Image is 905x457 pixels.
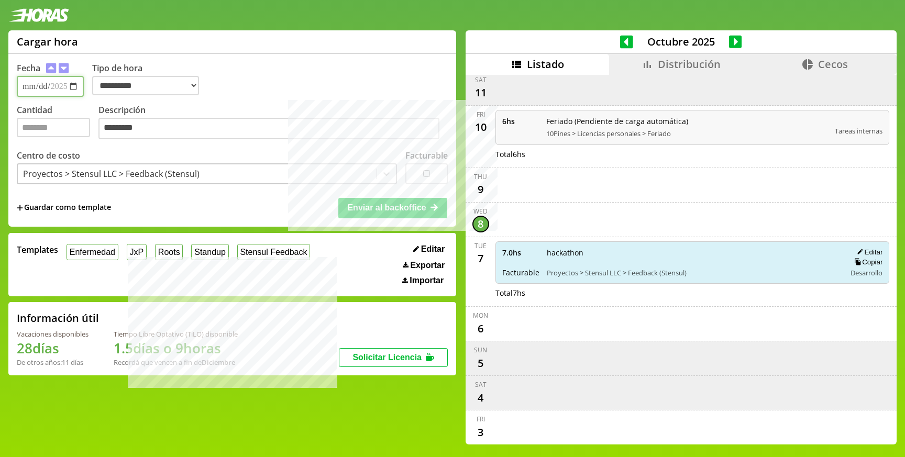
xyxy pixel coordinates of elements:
button: Enviar al backoffice [338,198,447,218]
button: Enfermedad [67,244,118,260]
button: Editar [410,244,448,254]
div: 7 [472,250,489,267]
span: 7.0 hs [502,248,539,258]
button: Standup [191,244,228,260]
label: Centro de costo [17,150,80,161]
img: logotipo [8,8,69,22]
span: Exportar [410,261,445,270]
span: Solicitar Licencia [352,353,422,362]
input: Cantidad [17,118,90,137]
div: 8 [472,216,489,232]
h2: Información útil [17,311,99,325]
b: Diciembre [202,358,235,367]
div: Sat [475,380,487,389]
button: Exportar [400,260,448,271]
div: Total 6 hs [495,149,890,159]
div: Thu [474,172,487,181]
span: Facturable [502,267,539,277]
span: +Guardar como template [17,202,111,214]
div: scrollable content [466,75,897,443]
div: Mon [473,311,488,320]
div: 4 [472,389,489,406]
div: Wed [473,207,488,216]
div: Total 7 hs [495,288,890,298]
label: Facturable [405,150,448,161]
select: Tipo de hora [92,76,199,95]
span: Cecos [818,57,848,71]
span: Desarrollo [851,268,882,277]
button: Roots [155,244,183,260]
div: Tiempo Libre Optativo (TiLO) disponible [114,329,238,339]
label: Tipo de hora [92,62,207,97]
div: De otros años: 11 días [17,358,89,367]
span: Importar [410,276,444,285]
div: Proyectos > Stensul LLC > Feedback (Stensul) [23,168,200,180]
div: 10 [472,119,489,136]
span: Distribución [658,57,721,71]
span: + [17,202,23,214]
div: Sun [474,345,487,354]
h1: Cargar hora [17,35,78,49]
div: 5 [472,354,489,371]
button: JxP [127,244,147,260]
div: Recordá que vencen a fin de [114,358,238,367]
div: 9 [472,181,489,198]
div: Fri [477,415,485,423]
div: 6 [472,320,489,337]
h1: 28 días [17,339,89,358]
div: Tue [474,241,487,250]
span: Octubre 2025 [633,35,729,49]
div: Vacaciones disponibles [17,329,89,339]
div: 3 [472,423,489,440]
label: Fecha [17,62,40,74]
span: 10Pines > Licencias personales > Feriado [546,129,828,138]
span: Editar [421,244,445,254]
span: Templates [17,244,58,255]
div: Fri [477,110,485,119]
span: Tareas internas [835,126,882,136]
div: 11 [472,84,489,101]
label: Cantidad [17,104,98,142]
textarea: Descripción [98,118,439,140]
span: Proyectos > Stensul LLC > Feedback (Stensul) [547,268,839,277]
span: Listado [527,57,564,71]
button: Solicitar Licencia [339,348,448,367]
span: Feriado (Pendiente de carga automática) [546,116,828,126]
span: Enviar al backoffice [347,203,426,212]
span: 6 hs [502,116,539,126]
span: hackathon [547,248,839,258]
label: Descripción [98,104,448,142]
h1: 1.5 días o 9 horas [114,339,238,358]
div: Sat [475,75,487,84]
button: Editar [854,248,882,257]
button: Stensul Feedback [237,244,311,260]
button: Copiar [851,258,882,266]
